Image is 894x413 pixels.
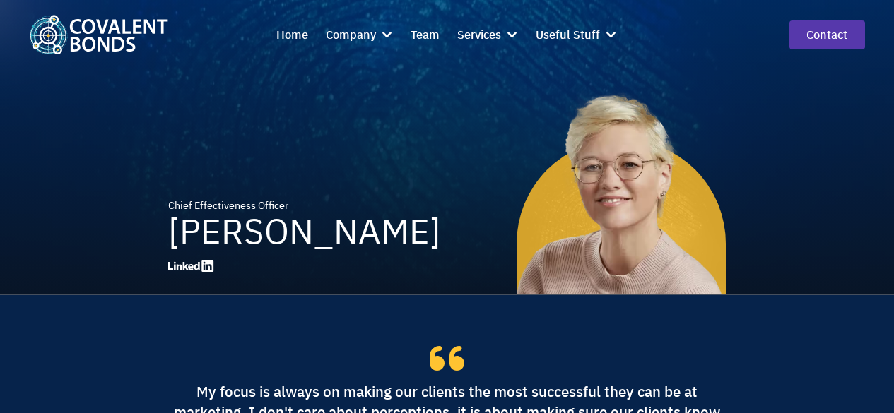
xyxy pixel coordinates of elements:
img: Laura Browne [517,85,726,294]
div: Team [411,25,440,44]
div: Useful Stuff [536,25,600,44]
div: Services [457,18,519,52]
h1: [PERSON_NAME] [168,213,441,248]
div: Company [326,25,376,44]
div: Chief Effectiveness Officer [168,198,441,213]
div: Company [326,18,394,52]
div: Services [457,25,501,44]
a: Team [411,18,440,52]
a: contact [789,20,865,49]
div: Home [276,25,308,44]
img: Covalent Bonds White / Teal Logo [29,15,168,54]
a: Home [276,18,308,52]
div: Useful Stuff [536,18,618,52]
a: home [29,15,168,54]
